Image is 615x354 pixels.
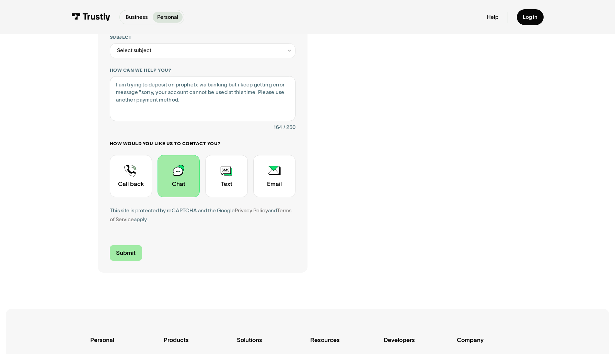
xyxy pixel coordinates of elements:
a: Personal [153,12,183,23]
input: Submit [110,245,142,261]
div: Personal [90,335,158,354]
div: Solutions [237,335,305,354]
a: Help [487,14,498,21]
a: Privacy Policy [235,208,268,213]
div: Log in [523,14,537,21]
div: Select subject [110,43,295,58]
div: 164 [274,123,282,132]
a: Business [121,12,152,23]
div: This site is protected by reCAPTCHA and the Google and apply. [110,206,295,224]
div: Products [164,335,232,354]
label: How would you like us to contact you? [110,141,295,146]
div: Company [457,335,525,354]
div: Developers [384,335,452,354]
div: / 250 [283,123,295,132]
a: Log in [517,9,544,25]
p: Personal [157,13,178,21]
div: Resources [310,335,378,354]
img: Trustly Logo [71,13,111,21]
label: How can we help you? [110,67,295,73]
p: Business [126,13,148,21]
div: Select subject [117,46,151,55]
label: Subject [110,34,295,40]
